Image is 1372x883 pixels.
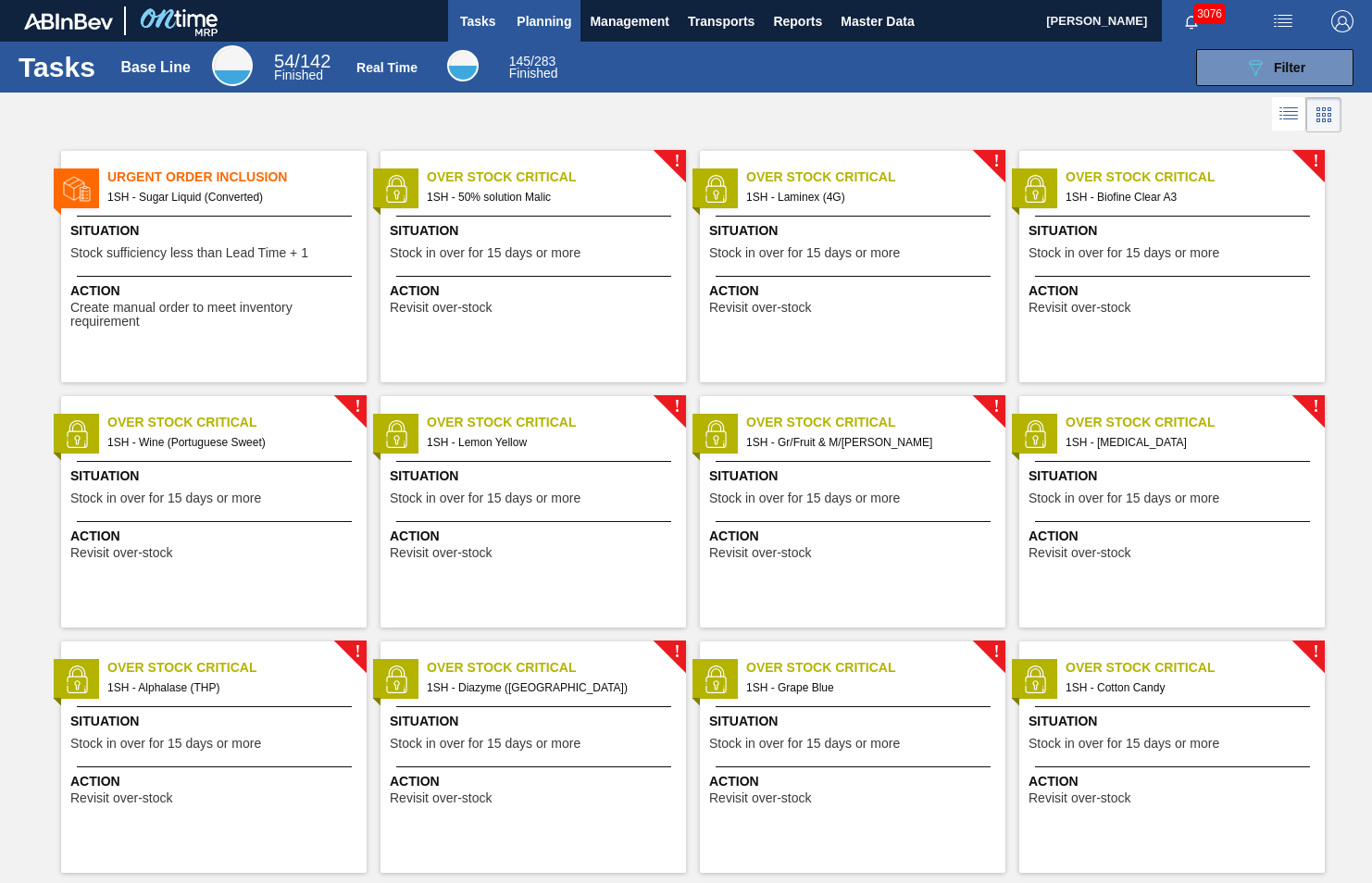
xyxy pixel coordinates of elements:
[390,546,492,560] span: Revisit over-stock
[427,413,686,432] span: Over Stock Critical
[1029,527,1320,546] span: Action
[1313,400,1318,414] span: !
[107,658,367,678] span: Over Stock Critical
[674,645,680,659] span: !
[1029,737,1219,751] span: Stock in over for 15 days or more
[427,432,671,453] span: 1SH - Lemon Yellow
[709,281,1001,301] span: Action
[274,51,294,71] span: 54
[274,68,323,82] span: Finished
[1331,10,1353,32] img: Logout
[517,10,571,32] span: Planning
[746,678,991,698] span: 1SH - Grape Blue
[509,54,530,68] span: 145
[70,246,308,260] span: Stock sufficiency less than Lead Time + 1
[427,187,671,207] span: 1SH - 50% solution Malic
[70,791,172,805] span: Revisit over-stock
[1306,97,1341,132] div: Card Vision
[1021,175,1049,203] img: status
[390,491,580,505] span: Stock in over for 15 days or more
[107,413,367,432] span: Over Stock Critical
[70,301,362,330] span: Create manual order to meet inventory requirement
[1021,665,1049,693] img: status
[355,400,360,414] span: !
[709,772,1001,791] span: Action
[709,301,811,315] span: Revisit over-stock
[746,413,1005,432] span: Over Stock Critical
[1313,155,1318,168] span: !
[509,56,558,80] div: Real Time
[709,737,900,751] span: Stock in over for 15 days or more
[1066,432,1310,453] span: 1SH - Magnesium Oxide
[674,155,680,168] span: !
[120,59,191,76] div: Base Line
[709,491,900,505] span: Stock in over for 15 days or more
[709,527,1001,546] span: Action
[1066,413,1325,432] span: Over Stock Critical
[993,645,999,659] span: !
[1021,420,1049,448] img: status
[1272,97,1306,132] div: List Vision
[709,466,1001,486] span: Situation
[390,466,681,486] span: Situation
[509,66,558,81] span: Finished
[1029,712,1320,731] span: Situation
[356,60,418,75] div: Real Time
[70,527,362,546] span: Action
[773,10,822,32] span: Reports
[709,246,900,260] span: Stock in over for 15 days or more
[1029,301,1130,315] span: Revisit over-stock
[63,420,91,448] img: status
[382,420,410,448] img: status
[1029,791,1130,805] span: Revisit over-stock
[63,175,91,203] img: status
[709,791,811,805] span: Revisit over-stock
[702,420,730,448] img: status
[702,665,730,693] img: status
[1066,187,1310,207] span: 1SH - Biofine Clear A3
[107,187,352,207] span: 1SH - Sugar Liquid (Converted)
[447,50,479,81] div: Real Time
[709,712,1001,731] span: Situation
[1029,546,1130,560] span: Revisit over-stock
[841,10,914,32] span: Master Data
[1066,678,1310,698] span: 1SH - Cotton Candy
[1272,10,1294,32] img: userActions
[390,527,681,546] span: Action
[274,51,331,71] span: / 142
[1029,772,1320,791] span: Action
[70,737,261,751] span: Stock in over for 15 days or more
[212,45,253,86] div: Base Line
[427,678,671,698] span: 1SH - Diazyme (MA)
[390,737,580,751] span: Stock in over for 15 days or more
[70,712,362,731] span: Situation
[457,10,498,32] span: Tasks
[63,665,91,693] img: status
[107,678,352,698] span: 1SH - Alphalase (THP)
[1196,49,1353,86] button: Filter
[70,491,261,505] span: Stock in over for 15 days or more
[1029,466,1320,486] span: Situation
[702,175,730,203] img: status
[709,221,1001,241] span: Situation
[746,432,991,453] span: 1SH - Gr/Fruit & M/Berry
[70,466,362,486] span: Situation
[1193,4,1226,24] span: 3076
[1313,645,1318,659] span: !
[509,54,556,68] span: / 283
[674,400,680,414] span: !
[70,772,362,791] span: Action
[1162,8,1221,34] button: Notifications
[390,712,681,731] span: Situation
[746,658,1005,678] span: Over Stock Critical
[390,221,681,241] span: Situation
[355,645,360,659] span: !
[1029,246,1219,260] span: Stock in over for 15 days or more
[274,54,331,81] div: Base Line
[390,772,681,791] span: Action
[1029,221,1320,241] span: Situation
[688,10,755,32] span: Transports
[746,168,1005,187] span: Over Stock Critical
[382,665,410,693] img: status
[382,175,410,203] img: status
